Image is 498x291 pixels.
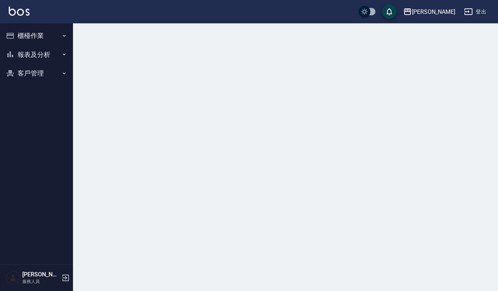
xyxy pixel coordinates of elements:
[22,278,59,285] p: 服務人員
[382,4,397,19] button: save
[22,271,59,278] h5: [PERSON_NAME]
[9,7,30,16] img: Logo
[3,26,70,45] button: 櫃檯作業
[461,5,489,19] button: 登出
[400,4,458,19] button: [PERSON_NAME]
[6,271,20,285] img: Person
[412,7,455,16] div: [PERSON_NAME]
[3,45,70,64] button: 報表及分析
[3,64,70,83] button: 客戶管理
